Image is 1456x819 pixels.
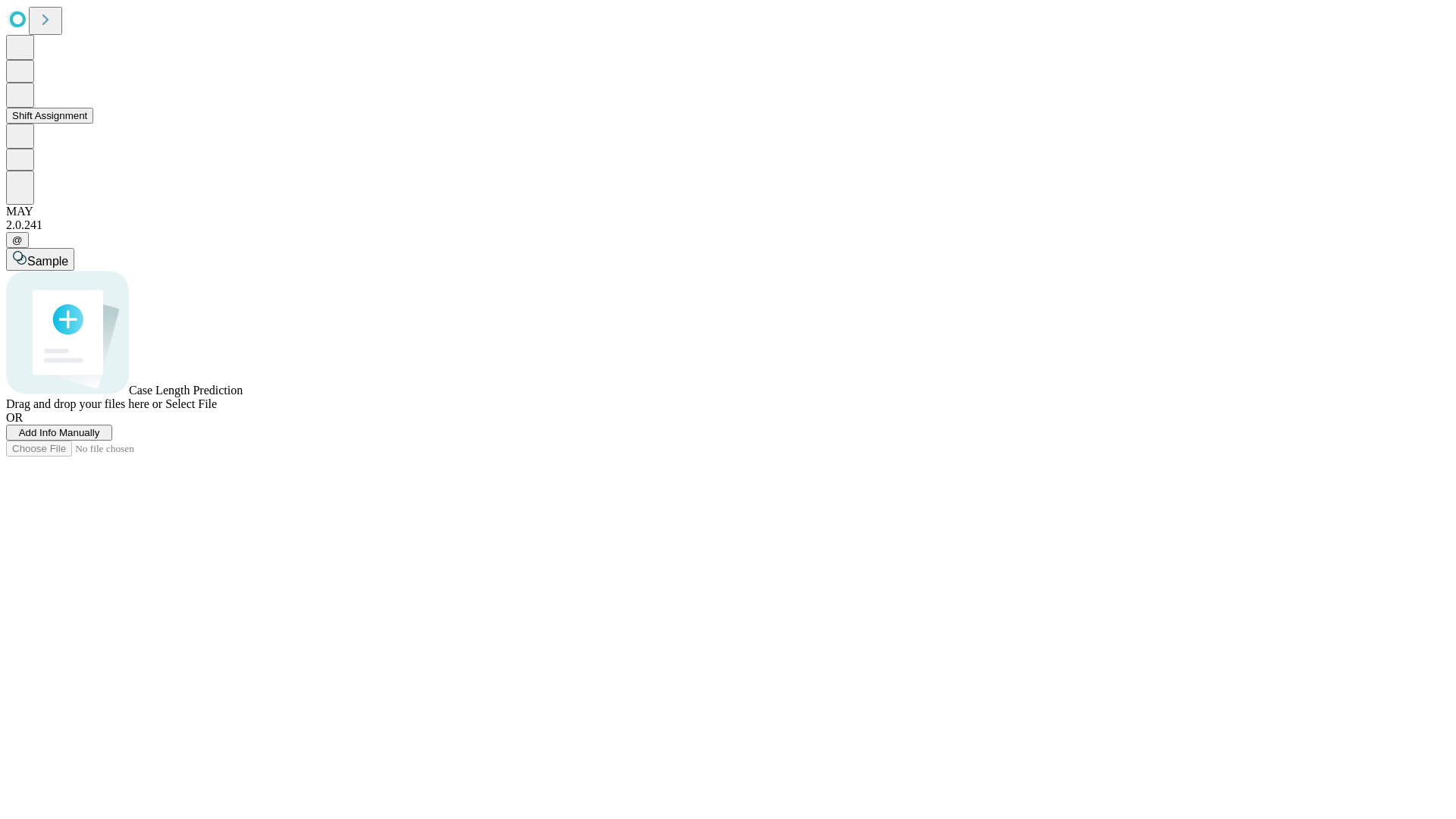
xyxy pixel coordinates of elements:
[12,234,23,246] span: @
[6,397,162,410] span: Drag and drop your files here or
[6,205,1450,218] div: MAY
[165,397,217,410] span: Select File
[27,255,68,268] span: Sample
[6,232,29,248] button: @
[6,218,1450,232] div: 2.0.241
[19,427,100,438] span: Add Info Manually
[6,411,23,424] span: OR
[6,108,93,124] button: Shift Assignment
[6,248,74,271] button: Sample
[129,384,243,397] span: Case Length Prediction
[6,425,112,441] button: Add Info Manually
